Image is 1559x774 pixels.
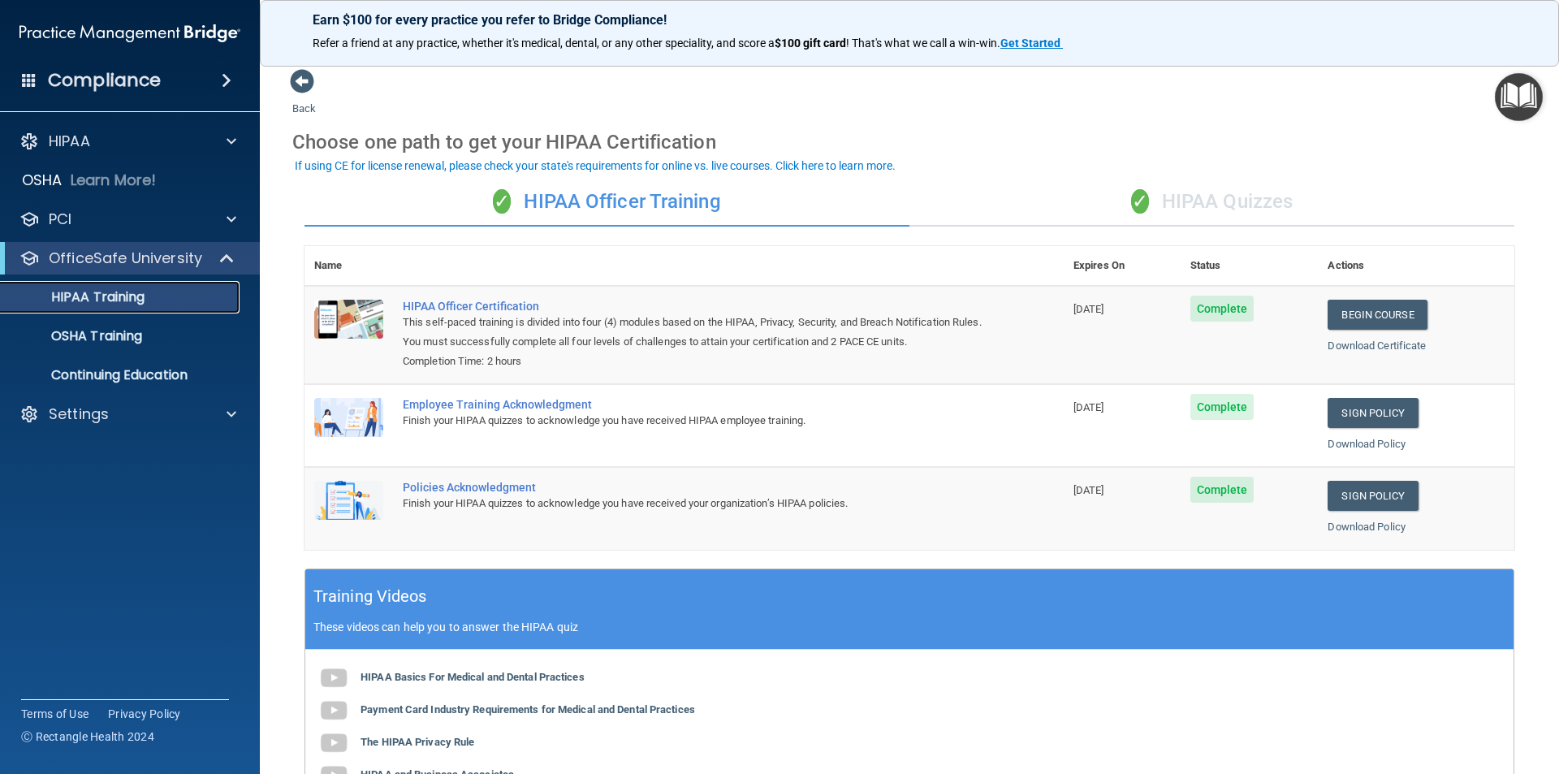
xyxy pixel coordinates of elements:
[403,411,982,430] div: Finish your HIPAA quizzes to acknowledge you have received HIPAA employee training.
[1000,37,1060,50] strong: Get Started
[909,178,1514,227] div: HIPAA Quizzes
[1000,37,1063,50] a: Get Started
[21,706,89,722] a: Terms of Use
[1181,246,1319,286] th: Status
[11,328,142,344] p: OSHA Training
[313,620,1505,633] p: These videos can help you to answer the HIPAA quiz
[49,404,109,424] p: Settings
[292,119,1527,166] div: Choose one path to get your HIPAA Certification
[1131,189,1149,214] span: ✓
[1328,339,1426,352] a: Download Certificate
[22,171,63,190] p: OSHA
[49,132,90,151] p: HIPAA
[1073,484,1104,496] span: [DATE]
[1328,481,1418,511] a: Sign Policy
[21,729,154,745] span: Ⓒ Rectangle Health 2024
[403,398,982,411] div: Employee Training Acknowledgment
[361,736,474,748] b: The HIPAA Privacy Rule
[361,671,585,683] b: HIPAA Basics For Medical and Dental Practices
[493,189,511,214] span: ✓
[19,404,236,424] a: Settings
[1190,394,1255,420] span: Complete
[292,83,316,115] a: Back
[11,289,145,305] p: HIPAA Training
[1328,398,1418,428] a: Sign Policy
[1328,438,1406,450] a: Download Policy
[317,727,350,759] img: gray_youtube_icon.38fcd6cc.png
[1318,246,1514,286] th: Actions
[1328,300,1427,330] a: Begin Course
[48,69,161,92] h4: Compliance
[1190,296,1255,322] span: Complete
[304,178,909,227] div: HIPAA Officer Training
[19,17,240,50] img: PMB logo
[11,367,232,383] p: Continuing Education
[1328,521,1406,533] a: Download Policy
[295,160,896,171] div: If using CE for license renewal, please check your state's requirements for online vs. live cours...
[403,494,982,513] div: Finish your HIPAA quizzes to acknowledge you have received your organization’s HIPAA policies.
[317,694,350,727] img: gray_youtube_icon.38fcd6cc.png
[1073,401,1104,413] span: [DATE]
[403,300,982,313] a: HIPAA Officer Certification
[108,706,181,722] a: Privacy Policy
[49,249,202,268] p: OfficeSafe University
[1073,303,1104,315] span: [DATE]
[361,703,695,716] b: Payment Card Industry Requirements for Medical and Dental Practices
[775,37,846,50] strong: $100 gift card
[71,171,157,190] p: Learn More!
[403,313,982,352] div: This self-paced training is divided into four (4) modules based on the HIPAA, Privacy, Security, ...
[19,132,236,151] a: HIPAA
[313,12,1506,28] p: Earn $100 for every practice you refer to Bridge Compliance!
[49,210,71,229] p: PCI
[313,37,775,50] span: Refer a friend at any practice, whether it's medical, dental, or any other speciality, and score a
[846,37,1000,50] span: ! That's what we call a win-win.
[403,352,982,371] div: Completion Time: 2 hours
[1495,73,1543,121] button: Open Resource Center
[19,210,236,229] a: PCI
[1064,246,1181,286] th: Expires On
[19,249,235,268] a: OfficeSafe University
[292,158,898,174] button: If using CE for license renewal, please check your state's requirements for online vs. live cours...
[317,662,350,694] img: gray_youtube_icon.38fcd6cc.png
[304,246,393,286] th: Name
[403,481,982,494] div: Policies Acknowledgment
[1190,477,1255,503] span: Complete
[313,582,427,611] h5: Training Videos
